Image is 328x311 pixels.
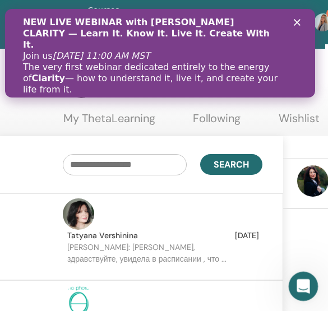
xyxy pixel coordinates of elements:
div: Закрыть [289,10,300,17]
b: Clarity [26,64,59,75]
a: My ThetaLearning [63,112,155,133]
p: [PERSON_NAME]: [PERSON_NAME], здравствуйте, увидела в расписании , что ... [67,242,230,275]
button: Search [200,154,262,175]
iframe: Intercom live chat баннер [5,9,315,98]
a: Following [193,112,241,133]
a: Wishlist [279,112,320,133]
img: default.jpg [63,198,94,230]
a: Success Stories [186,6,227,39]
b: CLARITY — Learn It. Know It. Live It. Create With It. [18,19,265,41]
span: Search [214,159,249,170]
i: [DATE] 11:00 AM MST [48,41,145,52]
iframe: Intercom live chat [289,272,318,301]
span: Tatyana Vershinina [67,230,138,242]
span: [DATE] [235,230,259,242]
